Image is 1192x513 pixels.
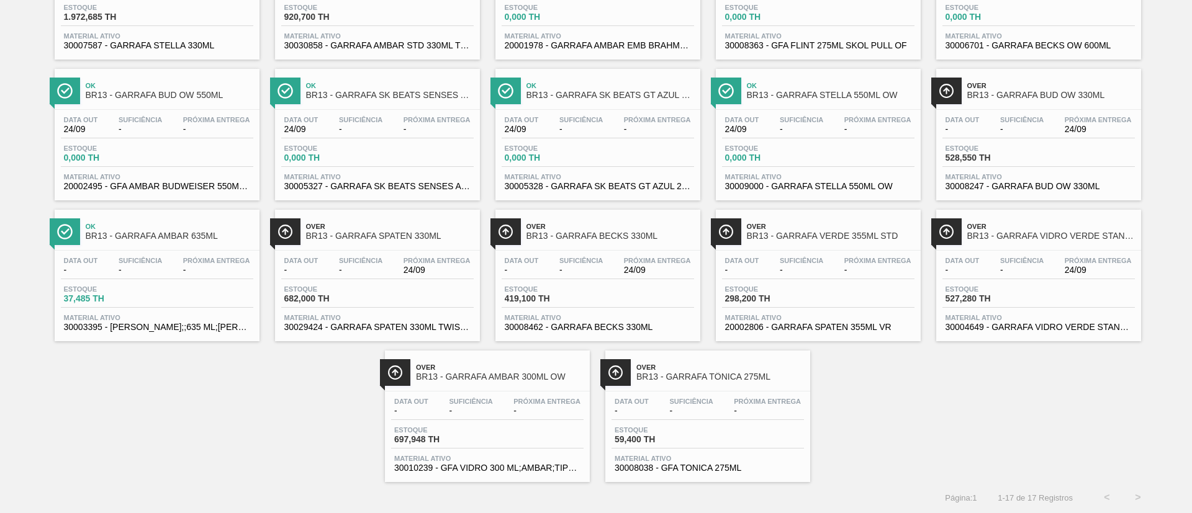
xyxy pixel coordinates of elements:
[404,257,471,264] span: Próxima Entrega
[505,173,691,181] span: Material ativo
[1065,265,1132,275] span: 24/09
[669,398,713,405] span: Suficiência
[505,145,592,152] span: Estoque
[559,125,603,134] span: -
[505,32,691,40] span: Material ativo
[339,265,382,275] span: -
[183,116,250,123] span: Próxima Entrega
[927,200,1147,341] a: ÍconeOverBR13 - GARRAFA VIDRO VERDE STANDARD 600MLData out-Suficiência-Próxima Entrega24/09Estoqu...
[526,82,694,89] span: Ok
[939,83,954,99] img: Ícone
[526,223,694,230] span: Over
[624,125,691,134] span: -
[559,257,603,264] span: Suficiência
[394,426,481,434] span: Estoque
[284,323,471,332] span: 30029424 - GARRAFA SPATEN 330ML TWIST OFF
[45,60,266,200] a: ÍconeOkBR13 - GARRAFA BUD OW 550MLData out24/09Suficiência-Próxima Entrega-Estoque0,000 THMateria...
[946,153,1032,163] span: 528,550 TH
[505,294,592,303] span: 419,100 TH
[725,285,812,293] span: Estoque
[284,145,371,152] span: Estoque
[505,116,539,123] span: Data out
[939,224,954,239] img: Ícone
[946,32,1132,40] span: Material ativo
[119,265,162,275] span: -
[707,60,927,200] a: ÍconeOkBR13 - GARRAFA STELLA 550ML OWData out24/09Suficiência-Próxima Entrega-Estoque0,000 THMate...
[967,82,1135,89] span: Over
[266,60,486,200] a: ÍconeOkBR13 - GARRAFA SK BEATS SENSES AZUL 269MLData out24/09Suficiência-Próxima Entrega-Estoque0...
[394,455,580,462] span: Material ativo
[747,231,914,241] span: BR13 - GARRAFA VERDE 355ML STD
[967,223,1135,230] span: Over
[946,265,980,275] span: -
[1000,257,1044,264] span: Suficiência
[559,265,603,275] span: -
[339,125,382,134] span: -
[387,365,403,380] img: Ícone
[505,12,592,22] span: 0,000 TH
[404,265,471,275] span: 24/09
[946,182,1132,191] span: 30008247 - GARRAFA BUD OW 330ML
[64,285,151,293] span: Estoque
[946,116,980,123] span: Data out
[449,406,492,416] span: -
[284,116,318,123] span: Data out
[306,91,474,100] span: BR13 - GARRAFA SK BEATS SENSES AZUL 269ML
[284,173,471,181] span: Material ativo
[86,82,253,89] span: Ok
[636,372,804,381] span: BR13 - GARRAFA TÔNICA 275ML
[416,364,584,371] span: Over
[505,182,691,191] span: 30005328 - GARRAFA SK BEATS GT AZUL 269ML
[64,32,250,40] span: Material ativo
[339,116,382,123] span: Suficiência
[119,116,162,123] span: Suficiência
[1065,125,1132,134] span: 24/09
[725,116,759,123] span: Data out
[967,91,1135,100] span: BR13 - GARRAFA BUD OW 330ML
[725,125,759,134] span: 24/09
[725,314,911,321] span: Material ativo
[64,116,98,123] span: Data out
[946,4,1032,11] span: Estoque
[844,125,911,134] span: -
[404,125,471,134] span: -
[946,125,980,134] span: -
[394,398,428,405] span: Data out
[844,265,911,275] span: -
[725,153,812,163] span: 0,000 TH
[505,41,691,50] span: 20001978 - GARRAFA AMBAR EMB BRAHMA 197G 355ML VR
[306,82,474,89] span: Ok
[725,257,759,264] span: Data out
[64,41,250,50] span: 30007587 - GARRAFA STELLA 330ML
[725,323,911,332] span: 20002806 - GARRAFA SPATEN 355ML VR
[416,372,584,381] span: BR13 - GARRAFA AMBAR 300ML OW
[64,4,151,11] span: Estoque
[64,182,250,191] span: 20002495 - GFA AMBAR BUDWEISER 550ML VR 8C
[669,406,713,416] span: -
[86,223,253,230] span: Ok
[725,182,911,191] span: 30009000 - GARRAFA STELLA 550ML OW
[64,265,98,275] span: -
[306,231,474,241] span: BR13 - GARRAFA SPATEN 330ML
[376,341,596,482] a: ÍconeOverBR13 - GARRAFA AMBAR 300ML OWData out-Suficiência-Próxima Entrega-Estoque697,948 THMater...
[404,116,471,123] span: Próxima Entrega
[780,116,823,123] span: Suficiência
[747,91,914,100] span: BR13 - GARRAFA STELLA 550ML OW
[57,83,73,99] img: Ícone
[505,153,592,163] span: 0,000 TH
[780,257,823,264] span: Suficiência
[725,294,812,303] span: 298,200 TH
[946,12,1032,22] span: 0,000 TH
[513,406,580,416] span: -
[278,224,293,239] img: Ícone
[707,200,927,341] a: ÍconeOverBR13 - GARRAFA VERDE 355ML STDData out-Suficiência-Próxima Entrega-Estoque298,200 THMate...
[57,224,73,239] img: Ícone
[486,60,707,200] a: ÍconeOkBR13 - GARRAFA SK BEATS GT AZUL 269MLData out24/09Suficiência-Próxima Entrega-Estoque0,000...
[1000,125,1044,134] span: -
[284,4,371,11] span: Estoque
[1065,116,1132,123] span: Próxima Entrega
[734,406,801,416] span: -
[1091,482,1122,513] button: <
[64,257,98,264] span: Data out
[615,406,649,416] span: -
